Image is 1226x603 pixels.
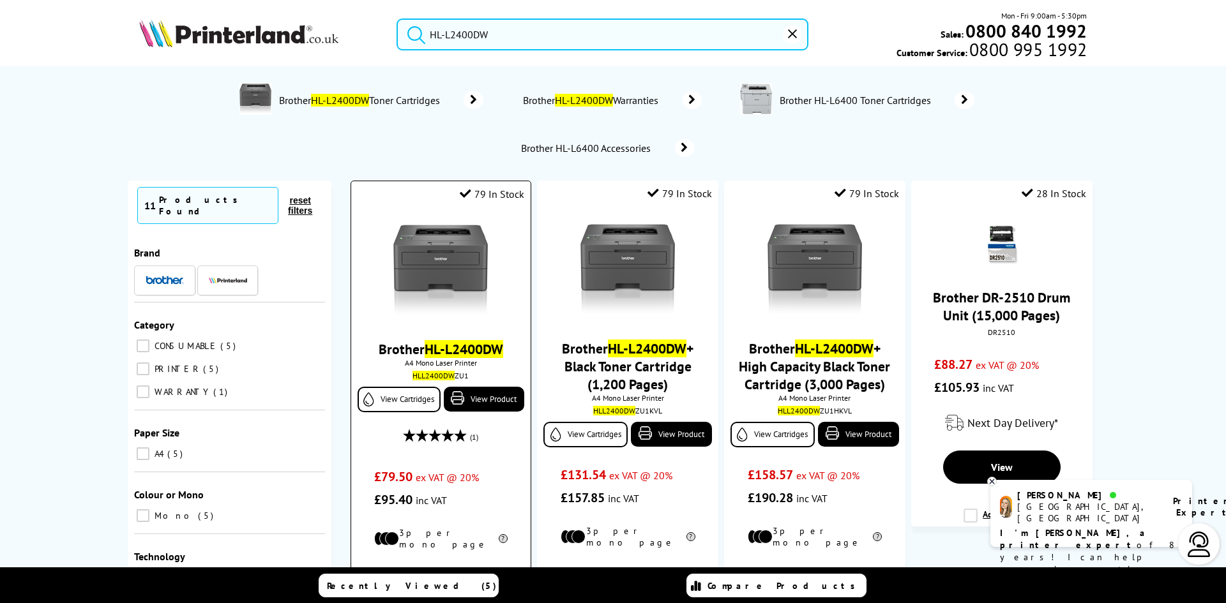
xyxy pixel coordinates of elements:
span: inc VAT [608,492,639,505]
span: 5 [167,448,186,459]
span: View [991,461,1013,473]
li: 3p per mono page [748,525,882,548]
span: Technology [134,550,185,563]
span: PRINTER [151,363,202,375]
li: 3p per mono page [561,525,695,548]
img: Printerland [209,277,247,283]
span: ex VAT @ 20% [796,469,859,482]
span: Brand [134,246,160,259]
p: of 8 years! I can help you choose the right product [1000,527,1183,588]
a: BrotherHL-L2400DW+ High Capacity Black Toner Cartridge (3,000 Pages) [739,339,890,393]
span: (1) [470,425,478,449]
div: modal_delivery [730,558,898,593]
div: modal_delivery [358,560,524,595]
label: Add to Compare [964,509,1041,533]
mark: HLL2400DW [412,371,455,380]
a: BrotherHL-L2400DWWarranties [522,91,702,109]
a: View Cartridges [543,422,627,447]
a: View Product [631,422,712,447]
span: £95.40 [374,491,412,508]
span: Colour or Mono [134,488,204,501]
div: modal_delivery [918,405,1086,441]
a: Printerland Logo [139,19,381,50]
li: 3p per mono page [374,527,508,550]
span: £158.57 [748,466,793,483]
input: WARRANTY 1 [137,385,149,398]
span: CONSUMABLE [151,340,219,352]
img: Printerland Logo [139,19,338,47]
span: Brother Toner Cartridges [278,94,445,107]
b: I'm [PERSON_NAME], a printer expert [1000,527,1149,551]
span: £190.28 [748,489,793,506]
span: 5 [203,363,222,375]
span: inc VAT [983,382,1014,394]
mark: HL-L2400DW [425,340,503,358]
a: View Cartridges [358,387,441,412]
span: Mon - Fri 9:00am - 5:30pm [1001,10,1087,22]
span: A4 [151,448,166,459]
img: brother-DR2510-carton-small.png [980,222,1024,267]
div: 79 In Stock [647,187,712,200]
img: HL-L2400DW-deptimage.jpg [239,83,271,115]
img: user-headset-light.svg [1186,532,1212,557]
div: [PERSON_NAME] [1017,489,1157,501]
a: Recently Viewed (5) [319,574,499,597]
a: 0800 840 1992 [964,25,1087,37]
a: Compare Products [686,574,867,597]
mark: HLL2400DW [593,406,635,415]
span: £157.85 [561,489,605,506]
span: 0800 995 1992 [967,43,1087,56]
div: ZU1 [361,371,521,380]
span: Brother HL-L6400 Accessories [520,142,656,154]
mark: HL-L2400DW [795,339,874,357]
a: View Product [444,387,524,412]
input: Mono 5 [137,509,149,522]
span: £105.93 [934,379,980,396]
input: Search product or brand [397,19,808,50]
input: CONSUMABLE 5 [137,339,149,352]
div: DR2510 [921,327,1082,337]
span: WARRANTY [151,386,212,398]
span: A4 Mono Laser Printer [358,358,524,368]
button: reset filters [278,195,322,216]
span: £88.27 [934,356,972,373]
a: BrotherHL-L2400DWToner Cartridges [278,83,483,117]
a: View [943,450,1061,484]
span: 5 [220,340,239,352]
span: 5 [198,510,216,521]
a: Brother HL-L6400 Toner Cartridges [778,83,974,117]
span: £131.54 [561,466,606,483]
div: ZU1KVL [547,406,708,415]
span: ex VAT @ 20% [609,469,672,482]
img: brother-HL-L2400DW-front-small.jpg [393,223,488,318]
span: Next Day Delivery* [967,415,1058,430]
span: Brother HL-L6400 Toner Cartridges [778,94,936,107]
img: brother-HL-L2400DW-front-small.jpg [767,222,863,318]
img: amy-livechat.png [1000,496,1012,518]
span: Brother Warranties [522,94,663,107]
div: modal_delivery [543,558,711,593]
a: BrotherHL-L2400DW [379,340,503,358]
img: brother-HL-L2400DW-front-small.jpg [580,222,676,318]
span: Paper Size [134,426,179,439]
span: 1 [213,386,231,398]
div: 79 In Stock [835,187,899,200]
a: BrotherHL-L2400DW+ Black Toner Cartridge (1,200 Pages) [562,339,693,393]
span: £79.50 [374,468,412,485]
img: Brother [146,276,184,285]
div: Products Found [159,194,271,217]
div: 28 In Stock [1022,187,1086,200]
mark: HL-L2400DW [608,339,686,357]
span: Recently Viewed (5) [327,580,497,592]
div: [GEOGRAPHIC_DATA], [GEOGRAPHIC_DATA] [1017,501,1157,524]
span: A4 Mono Laser Printer [730,393,898,403]
b: 0800 840 1992 [965,19,1087,43]
img: HLL6400DWZU1-conspage.jpg [740,83,772,115]
span: inc VAT [796,492,828,505]
span: A4 Mono Laser Printer [543,393,711,403]
span: Customer Service: [897,43,1087,59]
span: Compare Products [708,580,862,592]
div: 79 In Stock [460,188,524,200]
span: ex VAT @ 20% [416,471,479,484]
input: PRINTER 5 [137,362,149,375]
